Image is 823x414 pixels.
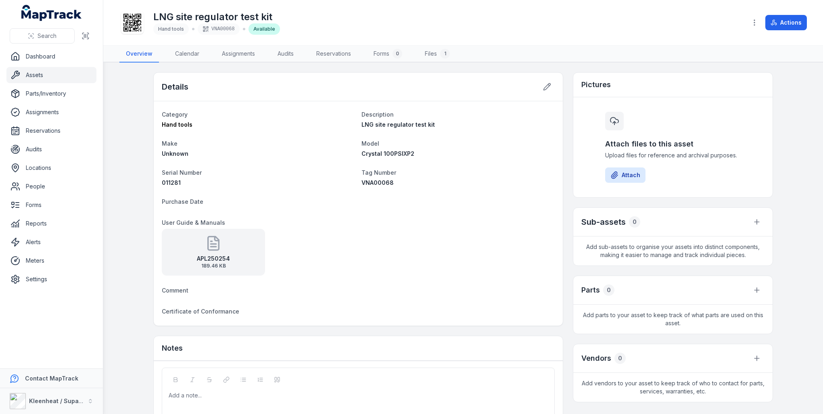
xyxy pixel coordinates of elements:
[361,111,394,118] span: Description
[162,111,188,118] span: Category
[25,375,78,382] strong: Contact MapTrack
[361,169,396,176] span: Tag Number
[605,151,741,159] span: Upload files for reference and archival purposes.
[367,46,409,63] a: Forms0
[361,140,379,147] span: Model
[119,46,159,63] a: Overview
[6,67,96,83] a: Assets
[418,46,456,63] a: Files1
[271,46,300,63] a: Audits
[162,343,183,354] h3: Notes
[215,46,261,63] a: Assignments
[162,179,181,186] span: 011281
[197,263,230,269] span: 189.46 KB
[6,86,96,102] a: Parts/Inventory
[6,141,96,157] a: Audits
[197,255,230,263] strong: APL250254
[6,215,96,232] a: Reports
[162,308,239,315] span: Certificate of Conformance
[6,178,96,194] a: People
[249,23,280,35] div: Available
[581,284,600,296] h3: Parts
[6,197,96,213] a: Forms
[361,179,394,186] span: VNA00068
[629,216,640,228] div: 0
[573,305,773,334] span: Add parts to your asset to keep track of what parts are used on this asset.
[158,26,184,32] span: Hand tools
[162,198,203,205] span: Purchase Date
[29,397,89,404] strong: Kleenheat / Supagas
[605,167,645,183] button: Attach
[21,5,82,21] a: MapTrack
[605,138,741,150] h3: Attach files to this asset
[361,121,435,128] span: LNG site regulator test kit
[573,236,773,266] span: Add sub-assets to organise your assets into distinct components, making it easier to manage and t...
[162,81,188,92] h2: Details
[162,121,192,128] span: Hand tools
[6,253,96,269] a: Meters
[581,216,626,228] h2: Sub-assets
[6,123,96,139] a: Reservations
[162,287,188,294] span: Comment
[614,353,626,364] div: 0
[6,104,96,120] a: Assignments
[162,150,188,157] span: Unknown
[393,49,402,59] div: 0
[581,79,611,90] h3: Pictures
[603,284,614,296] div: 0
[765,15,807,30] button: Actions
[361,150,414,157] span: Crystal 100PSIXP2
[440,49,450,59] div: 1
[6,234,96,250] a: Alerts
[38,32,56,40] span: Search
[153,10,280,23] h1: LNG site regulator test kit
[162,219,225,226] span: User Guide & Manuals
[162,140,178,147] span: Make
[573,373,773,402] span: Add vendors to your asset to keep track of who to contact for parts, services, warranties, etc.
[169,46,206,63] a: Calendar
[6,160,96,176] a: Locations
[198,23,240,35] div: VNA00068
[310,46,357,63] a: Reservations
[6,48,96,65] a: Dashboard
[162,169,202,176] span: Serial Number
[581,353,611,364] h3: Vendors
[10,28,75,44] button: Search
[6,271,96,287] a: Settings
